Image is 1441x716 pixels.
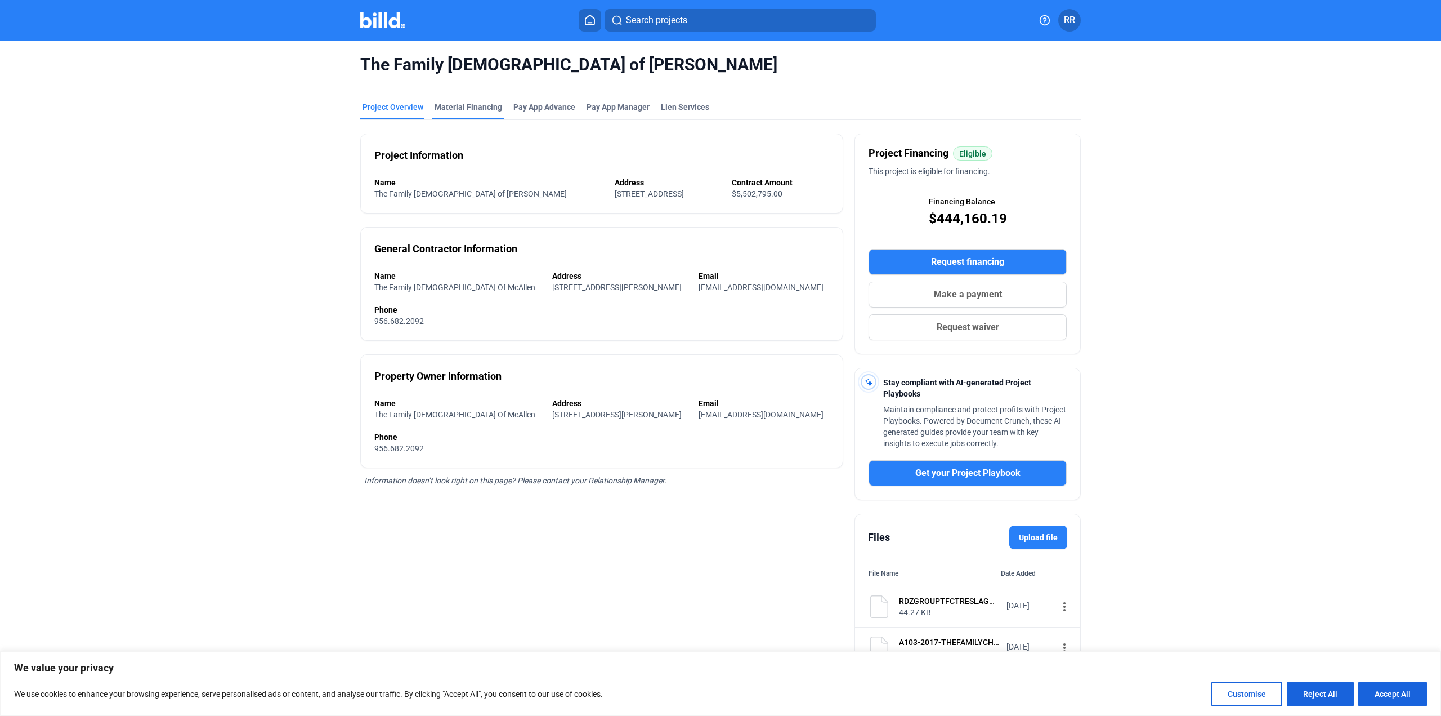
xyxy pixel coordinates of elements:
button: Get your Project Playbook [869,460,1067,486]
div: Project Information [374,148,463,163]
div: Address [552,398,687,409]
span: Request financing [931,255,1004,269]
div: [DATE] [1006,600,1051,611]
span: [STREET_ADDRESS][PERSON_NAME] [552,283,682,292]
span: The Family [DEMOGRAPHIC_DATA] Of McAllen [374,410,535,419]
button: RR [1058,9,1081,32]
div: File Name [869,568,898,579]
div: Contract Amount [732,177,829,188]
div: Address [615,177,720,188]
span: Financing Balance [929,196,995,207]
span: The Family [DEMOGRAPHIC_DATA] of [PERSON_NAME] [374,189,567,198]
span: Pay App Manager [587,101,650,113]
mat-icon: more_vert [1058,600,1071,613]
span: 956.682.2092 [374,444,424,453]
span: Project Financing [869,145,948,161]
span: Stay compliant with AI-generated Project Playbooks [883,378,1031,398]
span: RR [1064,14,1075,27]
p: We use cookies to enhance your browsing experience, serve personalised ads or content, and analys... [14,687,603,701]
img: document [868,595,890,618]
div: Name [374,270,541,282]
span: Make a payment [934,288,1002,301]
span: [EMAIL_ADDRESS][DOMAIN_NAME] [699,410,824,419]
div: Name [374,398,541,409]
div: General Contractor Information [374,241,517,257]
div: Name [374,177,603,188]
span: This project is eligible for financing. [869,167,990,176]
span: Maintain compliance and protect profits with Project Playbooks. Powered by Document Crunch, these... [883,405,1066,448]
img: Billd Company Logo [360,12,405,28]
div: Material Financing [435,101,502,113]
span: 956.682.2092 [374,317,424,326]
button: Search projects [605,9,876,32]
span: Get your Project Playbook [915,466,1021,480]
div: Lien Services [661,101,709,113]
div: [DATE] [1006,641,1051,652]
div: Property Owner Information [374,368,502,384]
div: RDZGROUPTFCTRESLAGOSCHURCHSCOPEOFWORK [899,595,999,607]
div: 44.27 KB [899,607,999,618]
span: [STREET_ADDRESS] [615,189,684,198]
span: Search projects [626,14,687,27]
span: $444,160.19 [929,210,1007,228]
div: Phone [374,304,829,315]
button: Request financing [869,249,1067,275]
div: Pay App Advance [513,101,575,113]
button: Accept All [1358,682,1427,706]
span: Request waiver [937,321,999,334]
mat-icon: more_vert [1058,641,1071,655]
button: Request waiver [869,314,1067,340]
span: [STREET_ADDRESS][PERSON_NAME] [552,410,682,419]
div: 775.55 KB [899,648,999,659]
div: Date Added [1001,568,1067,579]
span: $5,502,795.00 [732,189,782,198]
label: Upload file [1009,526,1067,549]
p: We value your privacy [14,661,1427,675]
span: The Family [DEMOGRAPHIC_DATA] of [PERSON_NAME] [360,54,1081,75]
button: Make a payment [869,282,1067,308]
div: Phone [374,432,829,443]
div: Email [699,270,829,282]
span: Information doesn’t look right on this page? Please contact your Relationship Manager. [364,476,666,485]
div: Email [699,398,829,409]
span: The Family [DEMOGRAPHIC_DATA] Of McAllen [374,283,535,292]
div: A103-2017-THEFAMILYCHURCHCONTRACT_[DATE]_signed final [899,637,999,648]
img: document [868,637,890,659]
button: Reject All [1287,682,1354,706]
div: Project Overview [363,101,423,113]
span: [EMAIL_ADDRESS][DOMAIN_NAME] [699,283,824,292]
div: Address [552,270,687,282]
button: Customise [1211,682,1282,706]
mat-chip: Eligible [953,146,992,161]
div: Files [868,530,890,545]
